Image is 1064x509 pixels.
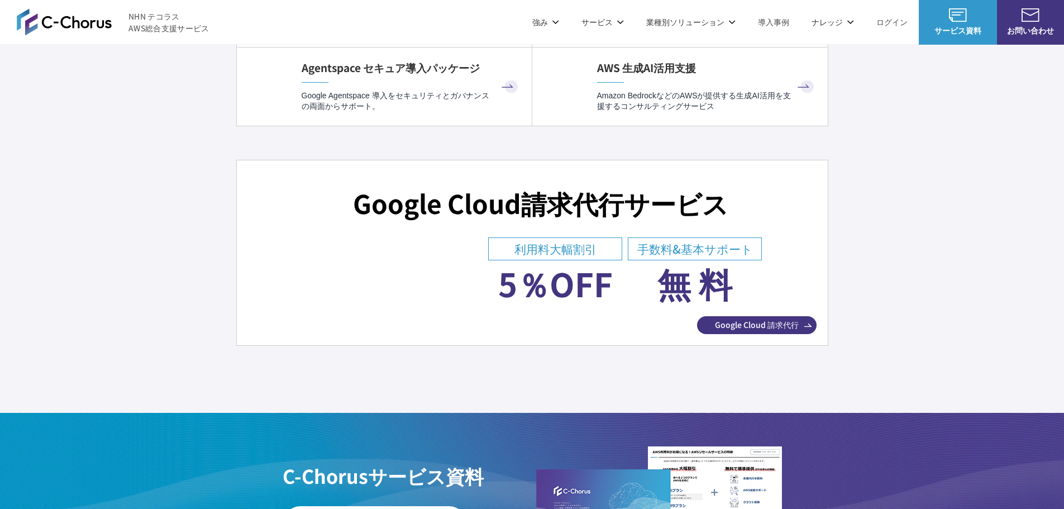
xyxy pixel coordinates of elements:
[17,8,209,35] a: AWS総合支援サービス C-Chorus NHN テコラスAWS総合支援サービス
[628,237,762,260] dt: 手数料&基本サポート
[949,8,967,22] img: AWS総合支援サービス C-Chorus サービス資料
[319,240,375,296] img: Google Cloud Partner
[128,11,209,34] span: NHN テコラス AWS総合支援サービス
[876,16,908,28] a: ログイン
[758,16,789,28] a: 導入事例
[236,160,828,346] a: Google Cloud請求代行サービス Google Cloud Partner SELL PremierPartner Google Cloud 利用料大幅割引 5％OFF 手数料&基本サポ...
[532,47,828,126] a: AWS 生成AI活用支援 Amazon BedrockなどのAWSが提供する生成AI活用を支援するコンサルティングサービス
[488,237,622,260] dt: 利用料大幅割引
[498,260,613,307] strong: 5％OFF
[398,240,454,296] img: SELL PremierPartner Google Cloud
[237,47,532,126] a: Agentspace セキュア導入パッケージ Google Agentspace 導入をセキュリティとガバナンスの両面からサポート。
[812,16,854,28] p: ナレッジ
[646,16,736,28] p: 業種別ソリューション
[368,462,484,489] span: サービス資料
[302,91,521,112] p: Google Agentspace 導入をセキュリティとガバナンスの両面からサポート。
[997,25,1064,36] span: お問い合わせ
[697,319,817,331] span: Google Cloud 請求代行
[919,25,997,36] span: サービス資料
[581,16,624,28] p: サービス
[17,8,112,35] img: AWS総合支援サービス C-Chorus
[302,60,521,75] h4: Agentspace セキュア導入パッケージ
[628,266,762,299] dd: 無 料
[532,16,559,28] p: 強み
[1022,8,1039,22] img: お問い合わせ
[353,185,728,221] h3: Google Cloud 請求代行サービス
[597,91,817,112] p: Amazon BedrockなどのAWSが提供する生成AI活用を支援するコンサルティングサービス
[283,462,368,489] span: C-Chorus
[597,60,817,75] h4: AWS 生成AI活用支援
